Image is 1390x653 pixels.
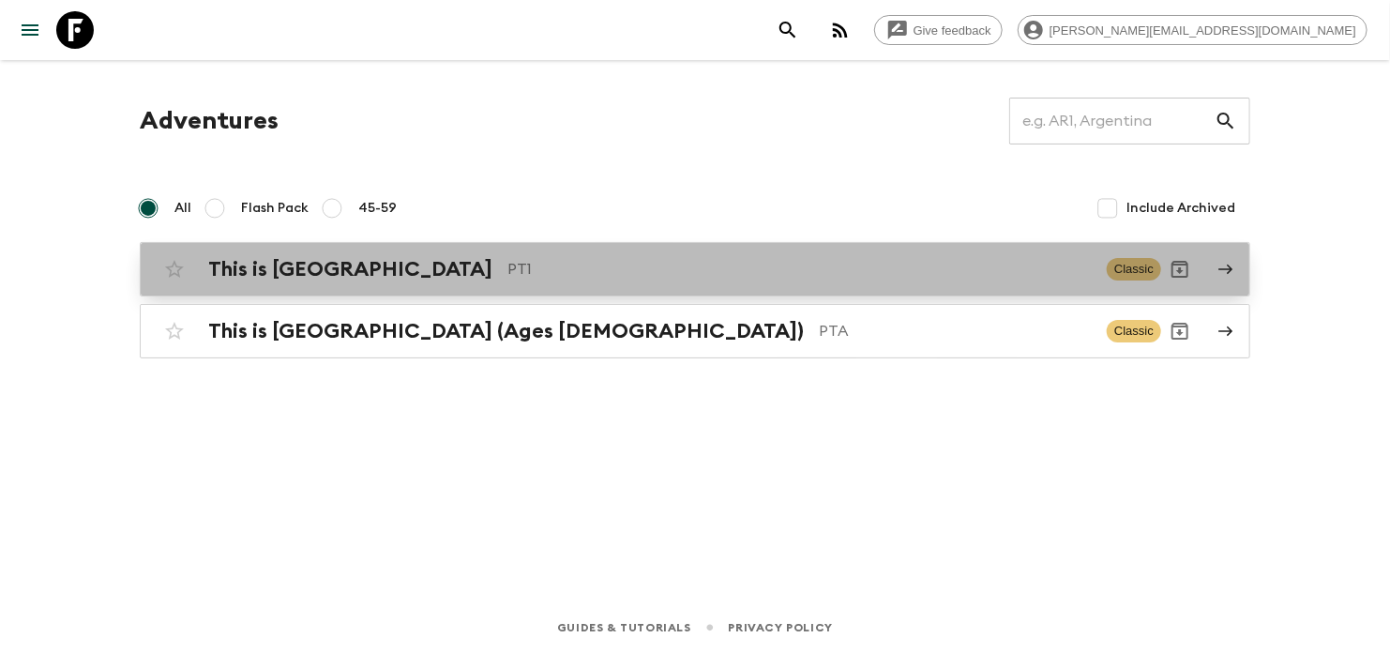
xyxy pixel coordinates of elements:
[1161,312,1199,350] button: Archive
[1161,251,1199,288] button: Archive
[11,11,49,49] button: menu
[174,199,191,218] span: All
[140,242,1250,296] a: This is [GEOGRAPHIC_DATA]PT1ClassicArchive
[1018,15,1367,45] div: [PERSON_NAME][EMAIL_ADDRESS][DOMAIN_NAME]
[208,319,804,343] h2: This is [GEOGRAPHIC_DATA] (Ages [DEMOGRAPHIC_DATA])
[903,23,1002,38] span: Give feedback
[874,15,1003,45] a: Give feedback
[140,102,279,140] h1: Adventures
[819,320,1092,342] p: PTA
[208,257,492,281] h2: This is [GEOGRAPHIC_DATA]
[769,11,807,49] button: search adventures
[358,199,397,218] span: 45-59
[557,617,691,638] a: Guides & Tutorials
[507,258,1092,281] p: PT1
[241,199,309,218] span: Flash Pack
[1009,95,1215,147] input: e.g. AR1, Argentina
[140,304,1250,358] a: This is [GEOGRAPHIC_DATA] (Ages [DEMOGRAPHIC_DATA])PTAClassicArchive
[1107,320,1161,342] span: Classic
[729,617,833,638] a: Privacy Policy
[1107,258,1161,281] span: Classic
[1039,23,1367,38] span: [PERSON_NAME][EMAIL_ADDRESS][DOMAIN_NAME]
[1126,199,1235,218] span: Include Archived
